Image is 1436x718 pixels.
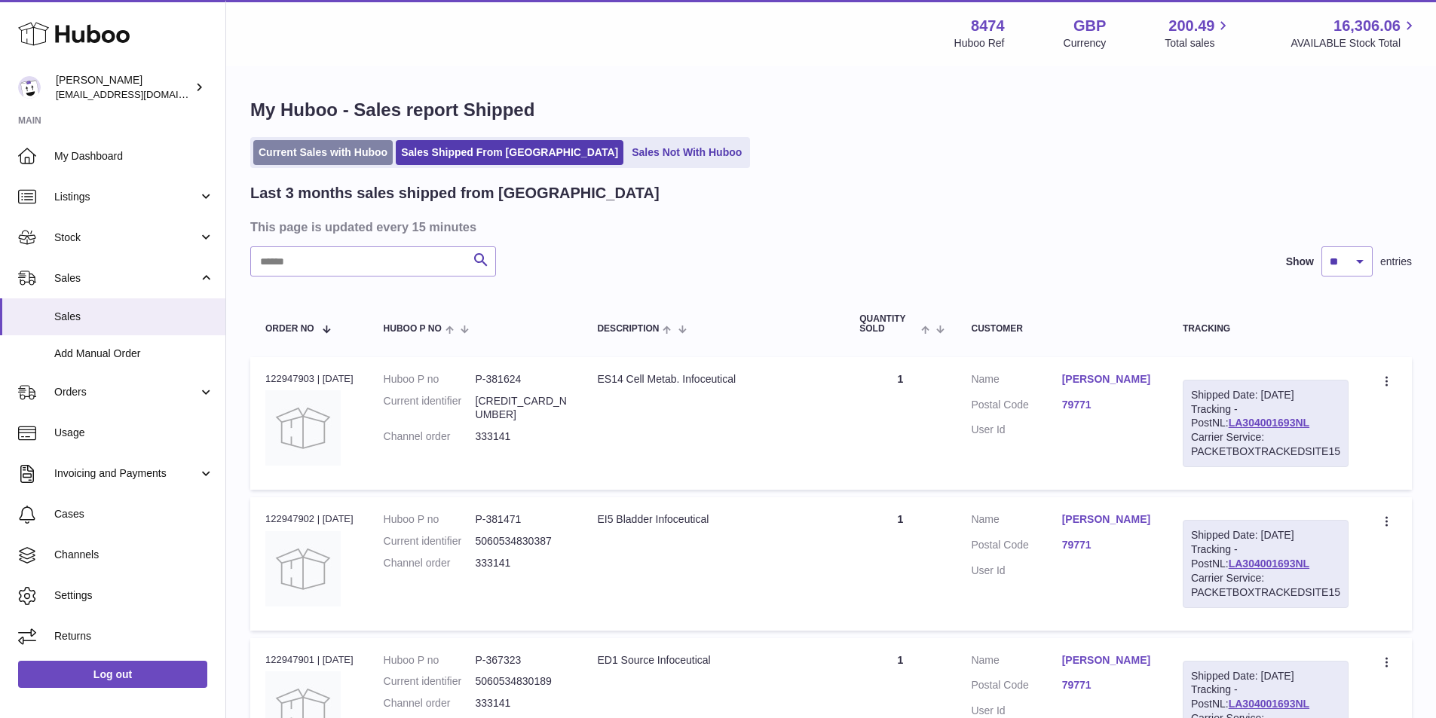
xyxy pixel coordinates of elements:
dd: 333141 [476,696,568,710]
a: 16,306.06 AVAILABLE Stock Total [1291,16,1418,50]
span: entries [1380,255,1412,269]
span: Huboo P no [384,324,442,334]
dt: Channel order [384,696,476,710]
img: orders@neshealth.com [18,76,41,99]
div: ES14 Cell Metab. Infoceutical [597,372,829,386]
span: Quantity Sold [859,314,917,334]
dt: Current identifier [384,674,476,689]
span: [EMAIL_ADDRESS][DOMAIN_NAME] [56,88,222,100]
a: Sales Shipped From [GEOGRAPHIC_DATA] [396,140,623,165]
strong: GBP [1073,16,1106,36]
dt: Channel order [384,556,476,570]
div: 122947901 | [DATE] [265,653,354,667]
a: [PERSON_NAME] [1062,372,1153,386]
dd: [CREDIT_CARD_NUMBER] [476,394,568,423]
h1: My Huboo - Sales report Shipped [250,98,1412,122]
td: 1 [844,497,956,630]
div: Shipped Date: [DATE] [1191,528,1340,542]
dt: Current identifier [384,394,476,423]
dt: Channel order [384,429,476,444]
a: [PERSON_NAME] [1062,653,1153,668]
dt: Current identifier [384,534,476,548]
div: 122947903 | [DATE] [265,372,354,386]
div: 122947902 | [DATE] [265,512,354,526]
dd: P-381471 [476,512,568,527]
div: Tracking - PostNL: [1183,380,1349,467]
div: ED1 Source Infoceutical [597,653,829,668]
dt: Name [971,512,1061,530]
span: 16,306.06 [1333,16,1401,36]
a: 79771 [1062,538,1153,552]
div: Huboo Ref [954,36,1005,50]
div: [PERSON_NAME] [56,73,191,102]
dt: User Id [971,423,1061,437]
dt: Name [971,653,1061,671]
span: AVAILABLE Stock Total [1291,36,1418,50]
span: Total sales [1165,36,1232,50]
label: Show [1286,255,1314,269]
dd: 5060534830189 [476,674,568,689]
a: Sales Not With Huboo [626,140,747,165]
td: 1 [844,357,956,490]
dt: Postal Code [971,398,1061,416]
span: Sales [54,310,214,324]
div: Customer [971,324,1152,334]
a: 79771 [1062,678,1153,692]
span: Sales [54,271,198,286]
span: Stock [54,231,198,245]
h2: Last 3 months sales shipped from [GEOGRAPHIC_DATA] [250,183,660,203]
dt: Huboo P no [384,653,476,668]
img: no-photo.jpg [265,390,341,466]
dt: Postal Code [971,678,1061,696]
img: no-photo.jpg [265,531,341,606]
div: Carrier Service: PACKETBOXTRACKEDSITE15 [1191,571,1340,600]
dt: User Id [971,704,1061,718]
span: My Dashboard [54,149,214,163]
span: Add Manual Order [54,347,214,361]
span: Usage [54,426,214,440]
span: Settings [54,588,214,603]
div: Tracking [1183,324,1349,334]
span: Order No [265,324,314,334]
a: Log out [18,661,207,688]
span: Description [597,324,659,334]
a: Current Sales with Huboo [253,140,393,165]
dd: 333141 [476,556,568,570]
a: LA304001693NL [1229,558,1309,570]
dd: 333141 [476,429,568,444]
div: EI5 Bladder Infoceutical [597,512,829,527]
dt: Huboo P no [384,512,476,527]
span: Cases [54,507,214,521]
a: LA304001693NL [1229,417,1309,429]
div: Shipped Date: [DATE] [1191,388,1340,402]
a: [PERSON_NAME] [1062,512,1153,527]
dt: Huboo P no [384,372,476,386]
span: Channels [54,548,214,562]
div: Tracking - PostNL: [1183,520,1349,607]
span: Listings [54,190,198,204]
div: Carrier Service: PACKETBOXTRACKEDSITE15 [1191,430,1340,459]
span: Orders [54,385,198,399]
dt: User Id [971,564,1061,578]
a: 200.49 Total sales [1165,16,1232,50]
strong: 8474 [971,16,1005,36]
span: Returns [54,629,214,643]
span: 200.49 [1168,16,1214,36]
div: Currency [1064,36,1107,50]
div: Shipped Date: [DATE] [1191,669,1340,683]
h3: This page is updated every 15 minutes [250,218,1408,235]
dd: P-381624 [476,372,568,386]
dd: P-367323 [476,653,568,668]
a: LA304001693NL [1229,698,1309,710]
dd: 5060534830387 [476,534,568,548]
span: Invoicing and Payments [54,466,198,481]
dt: Postal Code [971,538,1061,556]
dt: Name [971,372,1061,390]
a: 79771 [1062,398,1153,412]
